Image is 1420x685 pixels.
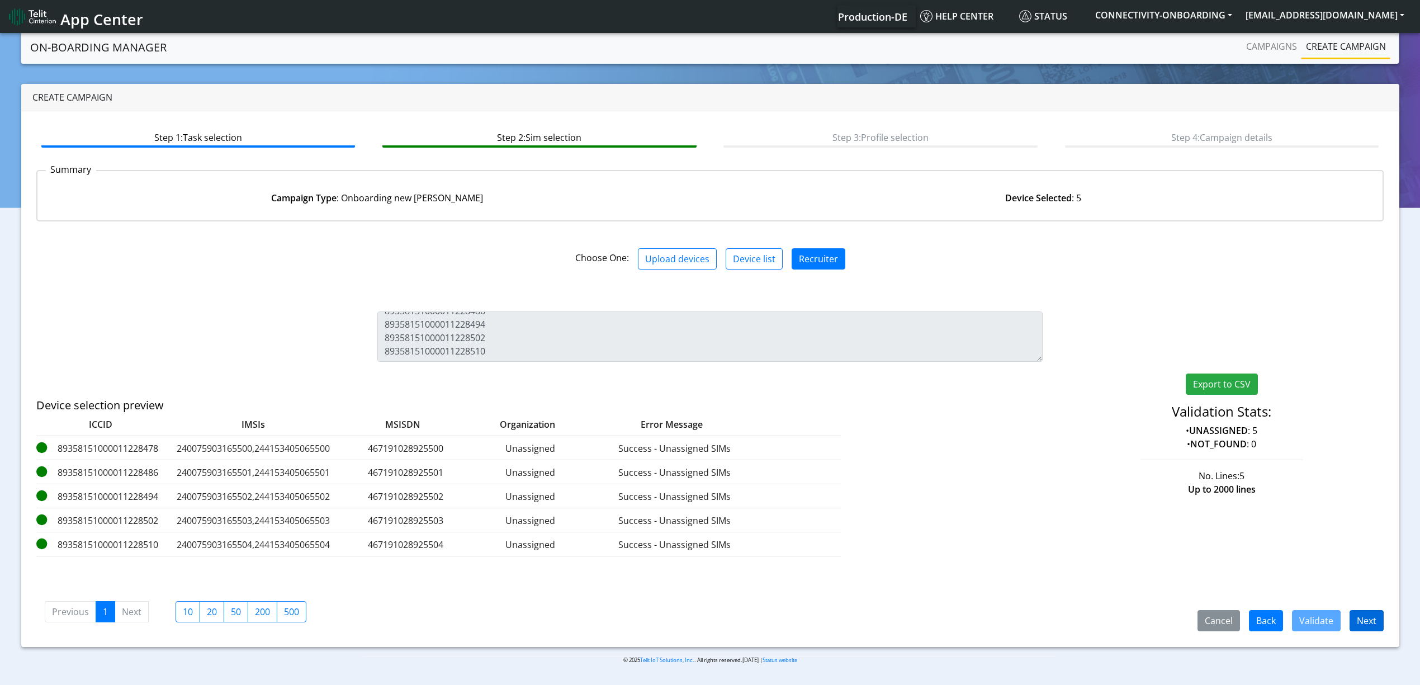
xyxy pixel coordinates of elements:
button: Validate [1292,610,1341,631]
button: [EMAIL_ADDRESS][DOMAIN_NAME] [1239,5,1411,25]
div: Up to 2000 lines [1051,483,1392,496]
button: CONNECTIVITY-ONBOARDING [1088,5,1239,25]
p: • : 0 [1059,437,1384,451]
label: 240075903165500,244153405065500 [169,442,337,455]
a: Status [1015,5,1088,27]
label: 467191028925502 [342,490,470,503]
label: 200 [248,601,277,622]
a: Telit IoT Solutions, Inc. [640,656,694,664]
label: 89358151000011228502 [36,514,165,527]
label: 467191028925503 [342,514,470,527]
p: • : 5 [1059,424,1384,437]
label: ICCID [36,418,165,431]
label: Success - Unassigned SIMs [591,514,759,527]
button: Export to CSV [1186,374,1258,395]
a: Status website [763,656,797,664]
label: 467191028925500 [342,442,470,455]
button: Cancel [1197,610,1240,631]
label: 89358151000011228486 [36,466,165,479]
label: 20 [200,601,224,622]
strong: UNASSIGNED [1189,424,1248,437]
h4: Validation Stats: [1059,404,1384,420]
span: App Center [60,9,143,30]
btn: Step 1: Task selection [41,126,355,148]
label: Unassigned [475,538,586,551]
span: Choose One: [575,252,629,264]
label: 89358151000011228494 [36,490,165,503]
label: 89358151000011228478 [36,442,165,455]
label: Unassigned [475,466,586,479]
p: Summary [46,163,96,176]
label: Unassigned [475,490,586,503]
label: Success - Unassigned SIMs [591,538,759,551]
a: App Center [9,4,141,29]
label: 50 [224,601,248,622]
label: Success - Unassigned SIMs [591,466,759,479]
img: logo-telit-cinterion-gw-new.png [9,8,56,26]
strong: NOT_FOUND [1190,438,1247,450]
h5: Device selection preview [36,399,935,412]
a: On-Boarding Manager [30,36,167,59]
label: Unassigned [475,514,586,527]
label: 240075903165501,244153405065501 [169,466,337,479]
a: Campaigns [1242,35,1301,58]
btn: Step 3: Profile selection [723,126,1037,148]
span: 5 [1239,470,1244,482]
button: Back [1249,610,1283,631]
button: Device list [726,248,783,270]
label: 10 [176,601,200,622]
a: Create campaign [1301,35,1390,58]
span: Help center [920,10,993,22]
button: Recruiter [792,248,845,270]
label: 467191028925501 [342,466,470,479]
p: © 2025 . All rights reserved.[DATE] | [363,656,1057,664]
label: Success - Unassigned SIMs [591,442,759,455]
label: 467191028925504 [342,538,470,551]
label: 89358151000011228510 [36,538,165,551]
img: status.svg [1019,10,1031,22]
strong: Campaign Type [271,192,337,204]
label: Success - Unassigned SIMs [591,490,759,503]
label: Organization [452,418,564,431]
div: : Onboarding new [PERSON_NAME] [44,191,710,205]
label: 240075903165504,244153405065504 [169,538,337,551]
label: Unassigned [475,442,586,455]
span: Production-DE [838,10,907,23]
span: Status [1019,10,1067,22]
strong: Device Selected [1005,192,1072,204]
label: IMSIs [169,418,337,431]
div: No. Lines: [1051,469,1392,483]
label: MSISDN [342,418,448,431]
label: 240075903165503,244153405065503 [169,514,337,527]
a: Your current platform instance [837,5,907,27]
div: : 5 [710,191,1376,205]
button: Upload devices [638,248,717,270]
btn: Step 4: Campaign details [1065,126,1379,148]
a: 1 [96,601,115,622]
label: Error Message [569,418,736,431]
button: Next [1350,610,1384,631]
a: Help center [916,5,1015,27]
label: 240075903165502,244153405065502 [169,490,337,503]
btn: Step 2: Sim selection [382,126,696,148]
img: knowledge.svg [920,10,933,22]
div: Create campaign [21,84,1399,111]
label: 500 [277,601,306,622]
